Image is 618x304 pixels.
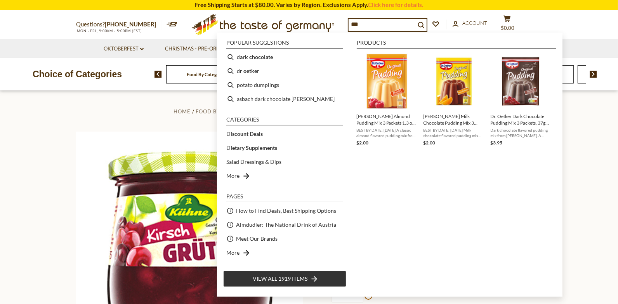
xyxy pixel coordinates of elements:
[236,220,336,229] a: Almdudler: The National Drink of Austria
[104,45,144,53] a: Oktoberfest
[223,50,346,64] li: dark chocolate
[368,1,423,8] a: Click here for details.
[356,53,417,147] a: Dr. Oetker Almond Pudding Mix[PERSON_NAME] Almond Pudding Mix 3 Packets 1.3 oz per packet - DEALB...
[253,274,307,283] span: View all 1919 items
[223,127,346,141] li: Discount Deals
[424,127,484,138] span: BEST BY DATE: [DATE] Milk chocolate flavored pudding mix from [PERSON_NAME]. A quick and easy des...
[223,204,346,218] li: How to Find Deals, Best Shipping Options
[236,234,278,243] a: Meet Our Brands
[226,40,343,49] li: Popular suggestions
[226,129,263,138] a: Discount Deals
[76,29,142,33] span: MON - FRI, 9:00AM - 5:00PM (EST)
[223,271,346,287] li: View all 1919 items
[424,140,436,146] span: $2.00
[223,141,346,155] li: Dietary Supplements
[226,143,277,152] a: Dietary Supplements
[488,50,555,150] li: Dr. Oetker Dark Chocolate Pudding Mix 3 Packets, 37g per packet
[353,50,420,150] li: Dr. Oetker Almond Pudding Mix 3 Packets 1.3 oz per packet - DEAL
[76,19,162,30] p: Questions?
[223,64,346,78] li: dr oetker
[356,113,417,126] span: [PERSON_NAME] Almond Pudding Mix 3 Packets 1.3 oz per packet - DEAL
[491,127,552,138] span: Dark chocolate flavored pudding mix from [PERSON_NAME]. A quick and easy dessert. Perfect for tim...
[223,246,346,260] li: More
[165,45,231,53] a: Christmas - PRE-ORDER
[356,127,417,138] span: BEST BY DATE: [DATE] A classic almond flavored pudding mix from [PERSON_NAME] for creating a quic...
[223,155,346,169] li: Salad Dressings & Dips
[357,40,556,49] li: Products
[226,194,343,202] li: Pages
[217,33,562,297] div: Instant Search Results
[231,144,277,151] b: ietary Supplements
[491,53,552,147] a: Dr. Oetker Dark Chocolate PuddingDr. Oetker Dark Chocolate Pudding Mix 3 Packets, 37g per packetD...
[223,218,346,232] li: Almdudler: The National Drink of Austria
[420,50,488,150] li: Dr. Oetker Milk Chocolate Pudding Mix 3 Packets, 37g per packet - DEAL
[424,113,484,126] span: [PERSON_NAME] Milk Chocolate Pudding Mix 3 Packets, 37g per packet - DEAL
[493,53,549,109] img: Dr. Oetker Dark Chocolate Pudding
[590,71,597,78] img: next arrow
[223,232,346,246] li: Meet Our Brands
[462,20,487,26] span: Account
[187,71,224,77] a: Food By Category
[359,53,415,109] img: Dr. Oetker Almond Pudding Mix
[495,15,519,35] button: $0.00
[226,117,343,125] li: Categories
[223,169,346,183] li: More
[501,25,515,31] span: $0.00
[356,140,368,146] span: $2.00
[196,108,252,115] a: Food By Category
[154,71,162,78] img: previous arrow
[240,66,259,75] b: r oetker
[424,53,484,147] a: Dr. Oetker Milk Chocolate Pudding[PERSON_NAME] Milk Chocolate Pudding Mix 3 Packets, 37g per pack...
[231,130,263,137] b: iscount Deals
[240,52,273,61] b: ark chocolate
[223,92,346,106] li: asbach dark chocolate brandy
[226,157,281,166] a: Salad Dressings & Dips
[426,53,482,109] img: Dr. Oetker Milk Chocolate Pudding
[174,108,191,115] a: Home
[105,21,156,28] a: [PHONE_NUMBER]
[223,78,346,92] li: potato dumplings
[491,140,503,146] span: $3.95
[453,19,487,28] a: Account
[491,113,552,126] span: Dr. Oetker Dark Chocolate Pudding Mix 3 Packets, 37g per packet
[236,206,336,215] a: How to Find Deals, Best Shipping Options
